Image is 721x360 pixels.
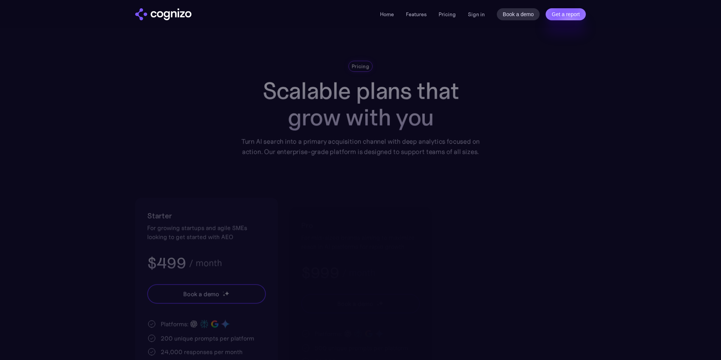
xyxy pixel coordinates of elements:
[147,223,266,241] div: For growing startups and agile SMEs looking to get started with AEO
[147,210,266,222] h2: Starter
[301,294,420,313] a: Book a demostarstarstar
[342,268,375,277] div: / month
[223,291,224,292] img: star
[315,343,408,352] div: 500 unique prompts per platform
[497,8,540,20] a: Book a demo
[380,11,394,18] a: Home
[223,294,225,296] img: star
[439,11,456,18] a: Pricing
[161,334,254,343] div: 200 unique prompts per platform
[468,10,485,19] a: Sign in
[301,233,420,251] div: For mid-sized brands aiming to maximize reach in AI platforms for rapid growth
[377,301,378,302] img: star
[189,259,222,268] div: / month
[147,284,266,304] a: Book a demostarstarstar
[301,263,339,283] h3: $999
[225,291,229,296] img: star
[315,329,342,338] div: Platforms:
[352,63,370,70] div: Pricing
[236,136,485,157] div: Turn AI search into a primary acquisition channel with deep analytics focused on action. Our ente...
[161,319,189,328] div: Platforms:
[377,304,379,306] img: star
[147,253,186,273] h3: $499
[337,299,373,308] div: Book a demo
[135,8,192,20] img: cognizo logo
[546,8,586,20] a: Get a report
[379,301,383,306] img: star
[406,11,427,18] a: Features
[236,78,485,131] h1: Scalable plans that grow with you
[301,219,420,231] h2: Pro
[183,289,219,298] div: Book a demo
[161,347,243,356] div: 24,000 responses per month
[135,8,192,20] a: home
